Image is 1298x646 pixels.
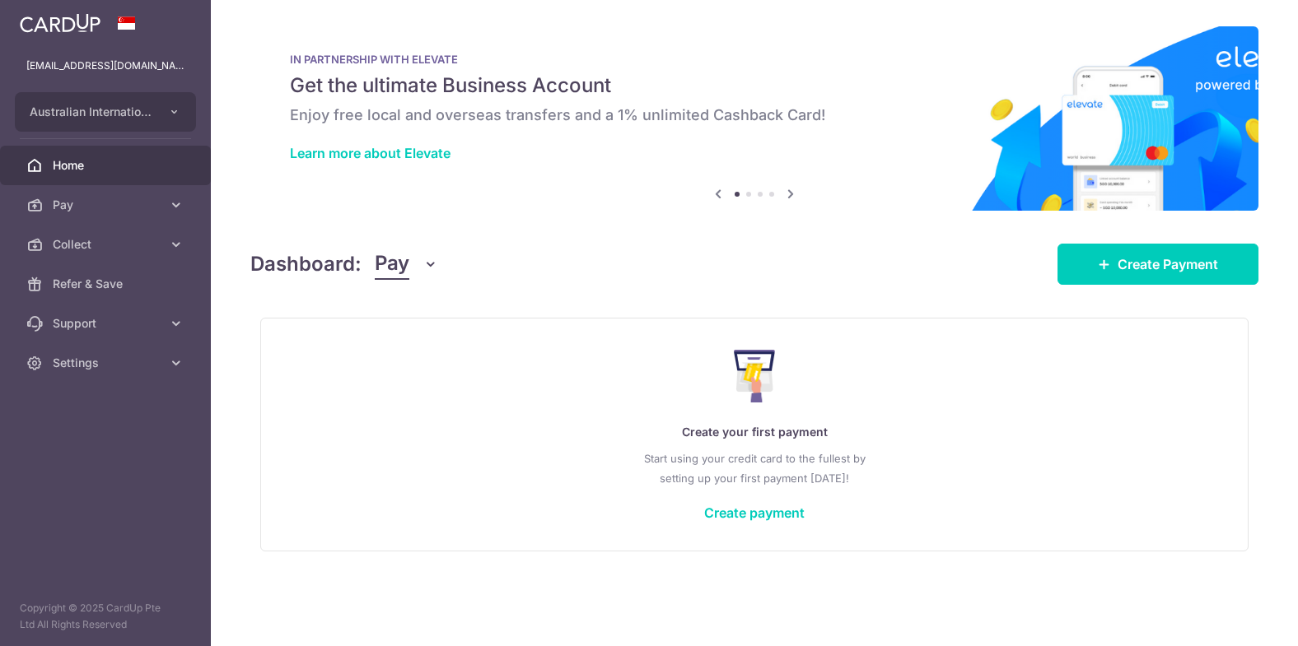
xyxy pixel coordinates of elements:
[734,350,776,402] img: Make Payment
[53,197,161,213] span: Pay
[375,249,409,280] span: Pay
[53,276,161,292] span: Refer & Save
[290,53,1219,66] p: IN PARTNERSHIP WITH ELEVATE
[53,236,161,253] span: Collect
[250,26,1258,211] img: Renovation banner
[20,13,100,33] img: CardUp
[53,355,161,371] span: Settings
[53,315,161,332] span: Support
[290,145,451,161] a: Learn more about Elevate
[294,448,1215,488] p: Start using your credit card to the fullest by setting up your first payment [DATE]!
[294,422,1215,442] p: Create your first payment
[375,249,438,280] button: Pay
[26,58,184,74] p: [EMAIL_ADDRESS][DOMAIN_NAME]
[290,105,1219,125] h6: Enjoy free local and overseas transfers and a 1% unlimited Cashback Card!
[53,157,161,174] span: Home
[704,504,805,521] a: Create payment
[30,104,152,120] span: Australian International School Pte Ltd
[250,249,362,279] h4: Dashboard:
[15,92,196,132] button: Australian International School Pte Ltd
[290,72,1219,99] h5: Get the ultimate Business Account
[1118,254,1218,274] span: Create Payment
[1058,244,1258,285] a: Create Payment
